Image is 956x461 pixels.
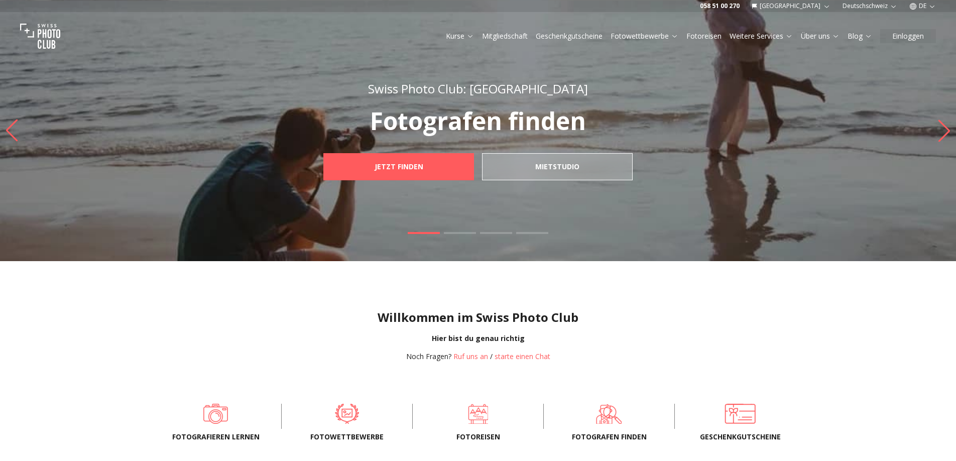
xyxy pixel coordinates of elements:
a: Fotoreisen [686,31,722,41]
a: mietstudio [482,153,633,180]
a: Fotoreisen [429,404,527,424]
a: Blog [848,31,872,41]
button: Über uns [797,29,844,43]
button: Fotoreisen [682,29,726,43]
span: Fotografieren lernen [167,432,265,442]
button: Mitgliedschaft [478,29,532,43]
a: JETZT FINDEN [323,153,474,180]
span: Fotowettbewerbe [298,432,396,442]
a: Weitere Services [730,31,793,41]
span: Swiss Photo Club: [GEOGRAPHIC_DATA] [368,80,588,97]
button: Fotowettbewerbe [607,29,682,43]
b: JETZT FINDEN [375,162,423,172]
span: Fotografen finden [560,432,658,442]
button: Einloggen [880,29,936,43]
p: Fotografen finden [301,109,655,133]
span: Noch Fragen? [406,352,451,361]
span: Fotoreisen [429,432,527,442]
b: mietstudio [535,162,579,172]
span: Geschenkgutscheine [691,432,789,442]
a: Fotografen finden [560,404,658,424]
button: Blog [844,29,876,43]
button: Geschenkgutscheine [532,29,607,43]
a: Über uns [801,31,840,41]
a: Fotowettbewerbe [298,404,396,424]
a: Geschenkgutscheine [691,404,789,424]
a: Kurse [446,31,474,41]
a: Fotografieren lernen [167,404,265,424]
a: 058 51 00 270 [700,2,740,10]
button: Kurse [442,29,478,43]
a: Fotowettbewerbe [611,31,678,41]
div: / [406,352,550,362]
img: Swiss photo club [20,16,60,56]
a: Mitgliedschaft [482,31,528,41]
h1: Willkommen im Swiss Photo Club [8,309,948,325]
a: Geschenkgutscheine [536,31,603,41]
button: starte einen Chat [495,352,550,362]
button: Weitere Services [726,29,797,43]
div: Hier bist du genau richtig [8,333,948,343]
a: Ruf uns an [453,352,488,361]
